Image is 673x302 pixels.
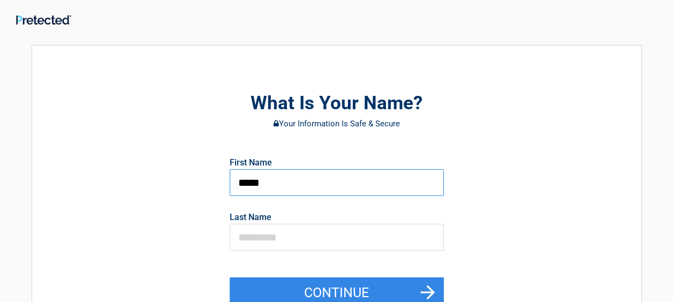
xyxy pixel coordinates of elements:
img: Main Logo [16,15,71,25]
label: First Name [230,158,272,167]
h2: What Is Your Name? [91,91,583,116]
h3: Your Information Is Safe & Secure [91,119,583,128]
label: Last Name [230,213,271,222]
